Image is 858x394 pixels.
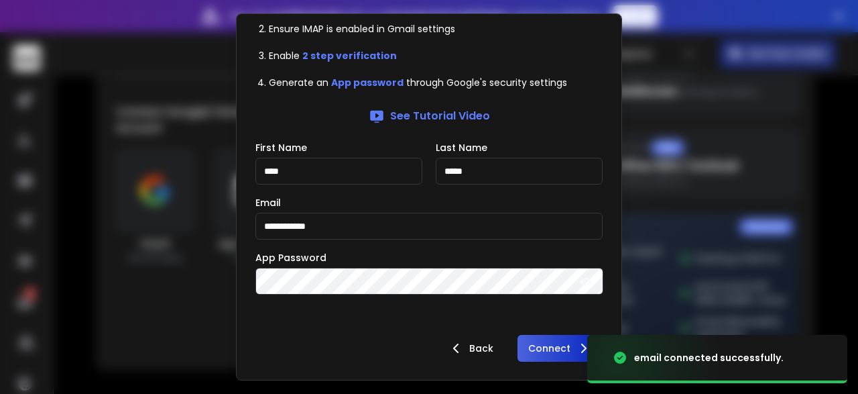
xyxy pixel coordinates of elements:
[269,49,603,62] li: Enable
[437,335,504,362] button: Back
[436,143,487,152] label: Last Name
[255,143,307,152] label: First Name
[634,351,784,364] div: email connected successfully.
[517,335,603,362] button: Connect
[269,22,603,36] li: Ensure IMAP is enabled in Gmail settings
[331,76,404,89] a: App password
[302,49,397,62] a: 2 step verification
[255,253,326,262] label: App Password
[269,76,603,89] li: Generate an through Google's security settings
[255,198,281,207] label: Email
[369,108,490,124] a: See Tutorial Video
